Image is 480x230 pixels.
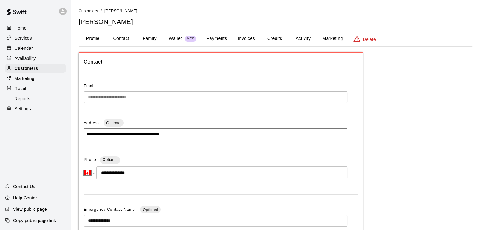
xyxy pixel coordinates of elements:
[5,23,66,33] a: Home
[13,206,47,212] p: View public page
[107,31,135,46] button: Contact
[363,36,376,43] p: Delete
[15,55,36,61] p: Availability
[5,54,66,63] a: Availability
[15,25,27,31] p: Home
[5,74,66,83] a: Marketing
[84,121,100,125] span: Address
[103,158,118,162] span: Optional
[13,217,56,224] p: Copy public page link
[13,195,37,201] p: Help Center
[79,31,472,46] div: basic tabs example
[13,183,35,190] p: Contact Us
[169,35,182,42] p: Wallet
[15,65,38,72] p: Customers
[185,37,196,41] span: New
[5,84,66,93] a: Retail
[104,120,124,125] span: Optional
[15,106,31,112] p: Settings
[15,85,26,92] p: Retail
[5,43,66,53] a: Calendar
[140,207,160,212] span: Optional
[15,35,32,41] p: Services
[5,64,66,73] a: Customers
[232,31,260,46] button: Invoices
[104,9,137,13] span: [PERSON_NAME]
[289,31,317,46] button: Activity
[317,31,348,46] button: Marketing
[15,45,33,51] p: Calendar
[79,18,472,26] h5: [PERSON_NAME]
[5,33,66,43] a: Services
[101,8,102,14] li: /
[84,91,347,103] div: The email of an existing customer can only be changed by the customer themselves at https://book....
[84,155,96,165] span: Phone
[15,75,34,82] p: Marketing
[135,31,164,46] button: Family
[79,8,472,14] nav: breadcrumb
[201,31,232,46] button: Payments
[5,94,66,103] a: Reports
[79,9,98,13] span: Customers
[260,31,289,46] button: Credits
[79,8,98,13] a: Customers
[79,31,107,46] button: Profile
[84,84,95,88] span: Email
[84,207,136,212] span: Emergency Contact Name
[15,95,30,102] p: Reports
[5,104,66,113] a: Settings
[84,58,358,66] span: Contact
